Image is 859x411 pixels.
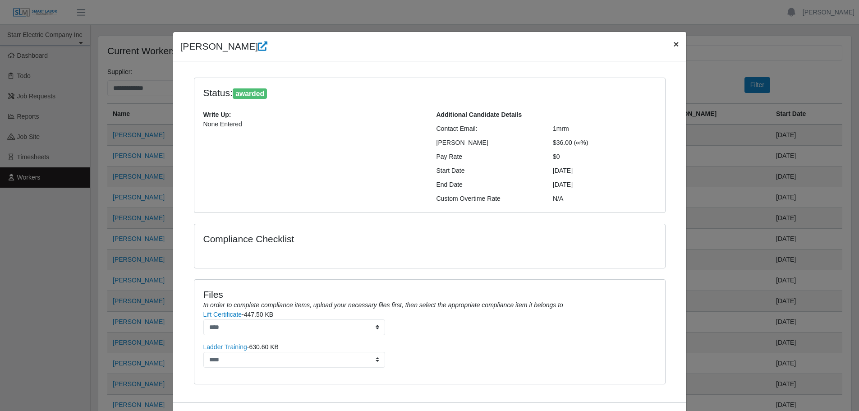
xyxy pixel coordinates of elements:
[430,124,547,134] div: Contact Email:
[180,39,268,54] h4: [PERSON_NAME]
[203,111,231,118] b: Write Up:
[673,39,679,49] span: ×
[553,125,569,132] span: 1mrm
[244,311,273,318] span: 447.50 KB
[666,32,686,56] button: Close
[203,289,656,300] h4: Files
[546,138,663,148] div: $36.00 (∞%)
[203,301,563,309] i: In order to complete compliance items, upload your necessary files first, then select the appropr...
[430,180,547,189] div: End Date
[203,343,247,351] a: Ladder Training
[203,233,501,245] h4: Compliance Checklist
[553,195,563,202] span: N/A
[553,181,573,188] span: [DATE]
[436,111,522,118] b: Additional Candidate Details
[203,310,656,335] li: -
[546,166,663,175] div: [DATE]
[430,152,547,162] div: Pay Rate
[203,342,656,368] li: -
[546,152,663,162] div: $0
[203,311,242,318] a: Lift Certificate
[233,88,267,99] span: awarded
[430,194,547,203] div: Custom Overtime Rate
[203,120,423,129] p: None Entered
[430,166,547,175] div: Start Date
[203,87,540,99] h4: Status:
[430,138,547,148] div: [PERSON_NAME]
[249,343,278,351] span: 630.60 KB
